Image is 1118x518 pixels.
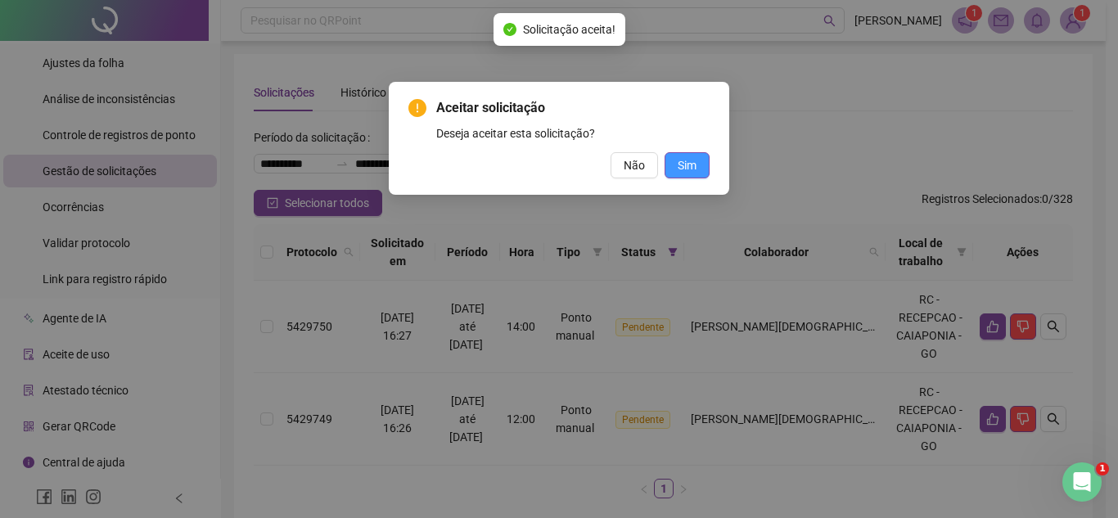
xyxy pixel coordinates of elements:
iframe: Intercom live chat [1062,462,1102,502]
span: check-circle [503,23,516,36]
span: Sim [678,156,696,174]
span: Aceitar solicitação [436,98,710,118]
span: 1 [1096,462,1109,475]
button: Não [611,152,658,178]
button: Sim [665,152,710,178]
span: Solicitação aceita! [523,20,615,38]
span: exclamation-circle [408,99,426,117]
div: Deseja aceitar esta solicitação? [436,124,710,142]
span: Não [624,156,645,174]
